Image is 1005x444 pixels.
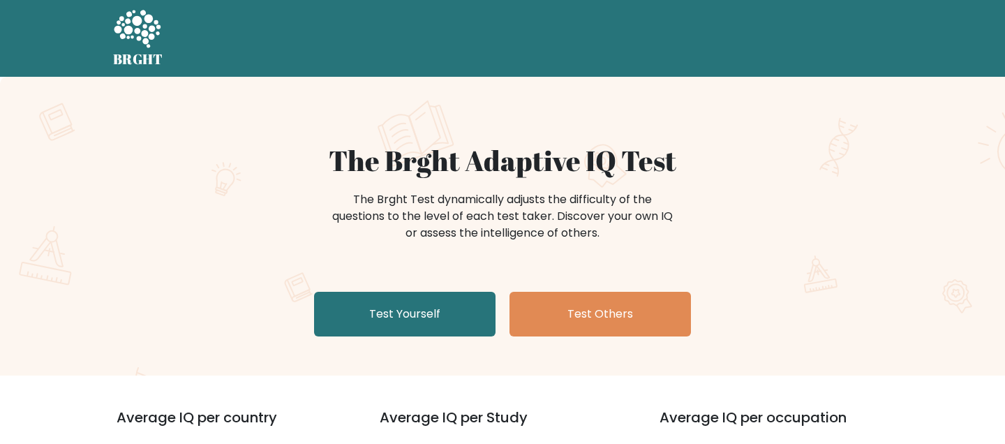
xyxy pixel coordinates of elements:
[162,144,843,177] h1: The Brght Adaptive IQ Test
[117,409,329,443] h3: Average IQ per country
[113,51,163,68] h5: BRGHT
[328,191,677,242] div: The Brght Test dynamically adjusts the difficulty of the questions to the level of each test take...
[113,6,163,71] a: BRGHT
[660,409,906,443] h3: Average IQ per occupation
[380,409,626,443] h3: Average IQ per Study
[314,292,496,336] a: Test Yourself
[509,292,691,336] a: Test Others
